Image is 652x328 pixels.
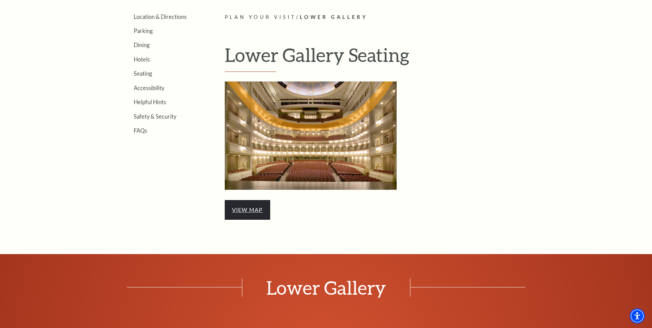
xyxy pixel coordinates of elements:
a: Accessibility [134,85,164,91]
a: Seating [134,70,152,77]
h1: Lower Gallery Seating [225,44,539,72]
a: Parking [134,28,153,34]
a: Location & Directions [134,13,187,20]
a: Helpful Hints [134,99,166,105]
a: Lower Gallery - open in a new tab [225,131,397,139]
span: Lower Gallery [242,278,410,297]
img: Lower Gallery [225,81,397,190]
div: Accessibility Menu [630,308,645,324]
a: view map - open in a new tab [232,206,263,213]
a: Hotels [134,56,150,63]
span: Plan Your Visit [225,14,296,20]
a: Dining [134,42,150,48]
span: Lower Gallery [300,14,368,20]
a: Safety & Security [134,113,176,120]
a: FAQs [134,127,147,134]
p: / [225,13,539,22]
